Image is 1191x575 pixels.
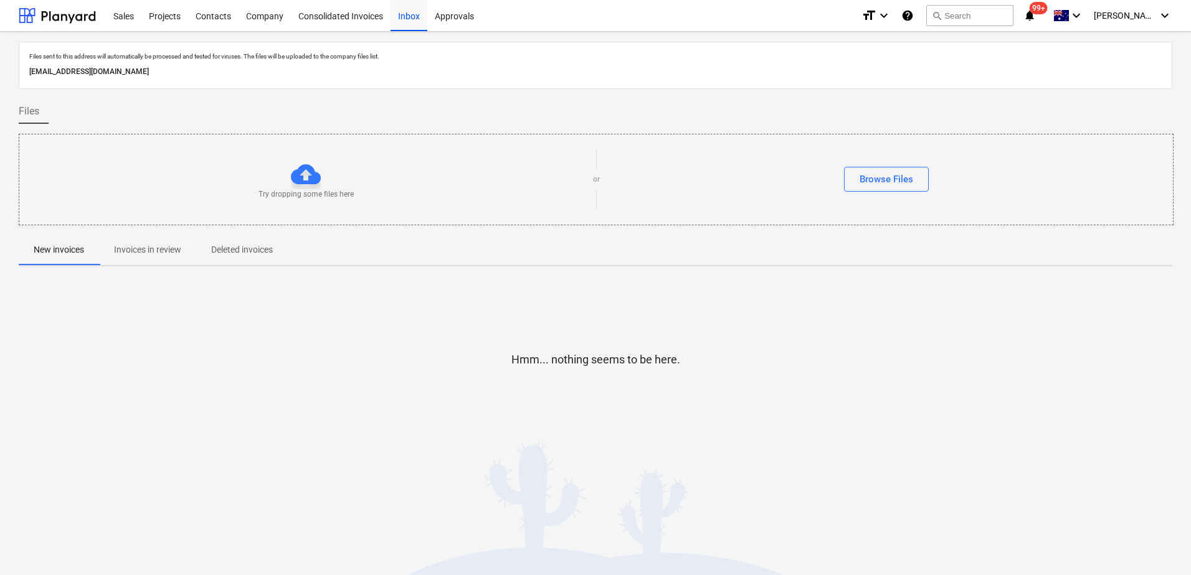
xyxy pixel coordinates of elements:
[593,174,600,185] p: or
[19,104,39,119] span: Files
[1069,8,1084,23] i: keyboard_arrow_down
[932,11,942,21] span: search
[114,243,181,256] p: Invoices in review
[511,352,680,367] p: Hmm... nothing seems to be here.
[1157,8,1172,23] i: keyboard_arrow_down
[1030,2,1048,14] span: 99+
[844,167,929,192] button: Browse Files
[1129,515,1191,575] iframe: Chat Widget
[211,243,273,256] p: Deleted invoices
[1023,8,1036,23] i: notifications
[876,8,891,23] i: keyboard_arrow_down
[259,189,354,200] p: Try dropping some files here
[860,171,913,187] div: Browse Files
[926,5,1013,26] button: Search
[34,243,84,256] p: New invoices
[1094,11,1156,21] span: [PERSON_NAME]
[29,52,1162,60] p: Files sent to this address will automatically be processed and tested for viruses. The files will...
[19,134,1174,225] div: Try dropping some files hereorBrowse Files
[901,8,914,23] i: Knowledge base
[861,8,876,23] i: format_size
[29,65,1162,78] p: [EMAIL_ADDRESS][DOMAIN_NAME]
